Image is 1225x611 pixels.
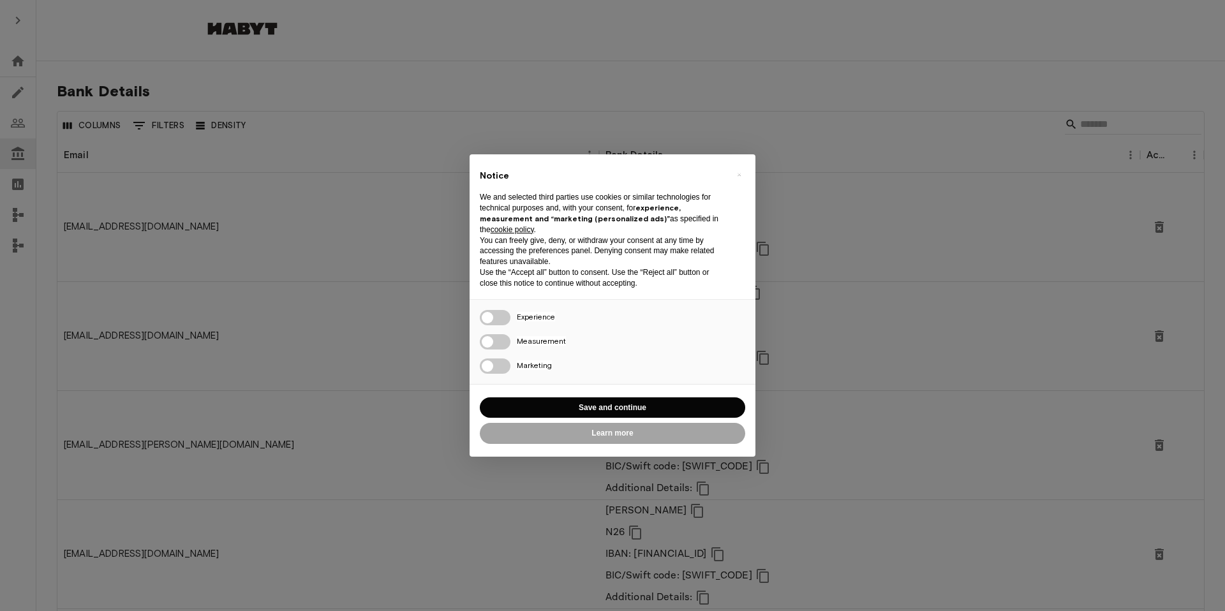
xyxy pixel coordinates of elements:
button: Close this notice [729,165,749,185]
a: cookie policy [491,225,534,234]
span: Experience [517,312,555,321]
span: Measurement [517,336,566,346]
strong: experience, measurement and “marketing (personalized ads)” [480,203,681,223]
p: Use the “Accept all” button to consent. Use the “Reject all” button or close this notice to conti... [480,267,725,289]
button: Save and continue [480,397,745,418]
span: × [737,167,741,182]
h2: Notice [480,170,725,182]
p: We and selected third parties use cookies or similar technologies for technical purposes and, wit... [480,192,725,235]
span: Marketing [517,360,552,370]
button: Learn more [480,423,745,444]
p: You can freely give, deny, or withdraw your consent at any time by accessing the preferences pane... [480,235,725,267]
